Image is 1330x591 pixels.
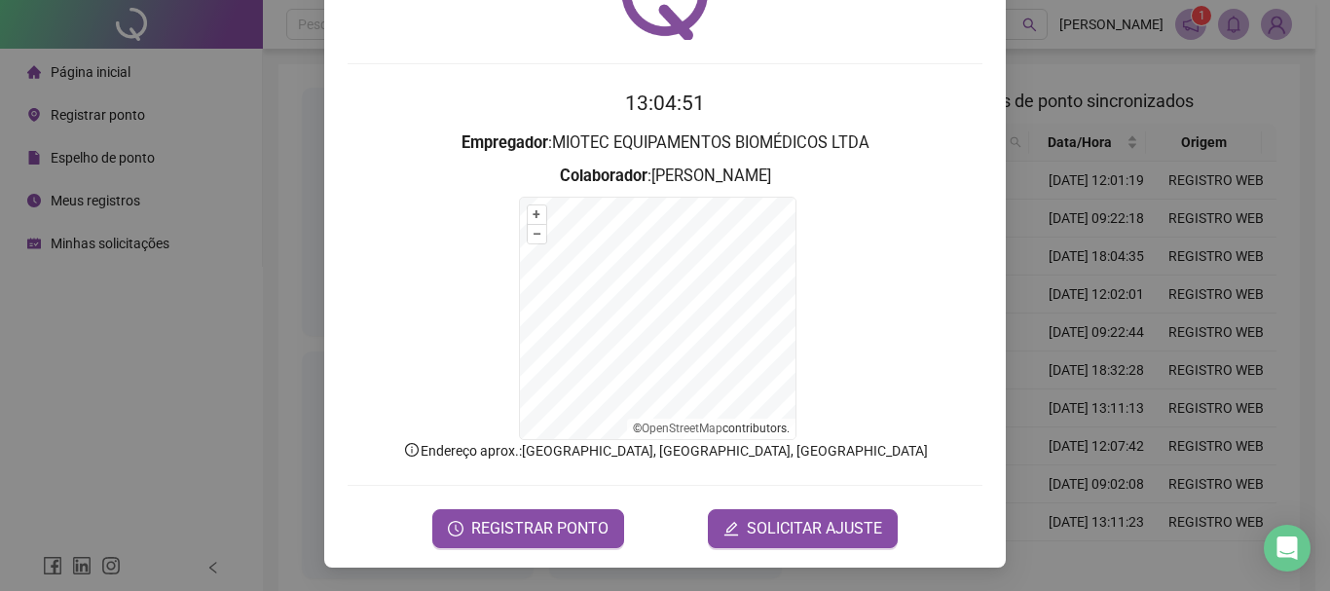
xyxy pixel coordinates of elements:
[642,422,722,435] a: OpenStreetMap
[560,166,647,185] strong: Colaborador
[348,164,982,189] h3: : [PERSON_NAME]
[625,92,705,115] time: 13:04:51
[448,521,463,536] span: clock-circle
[462,133,548,152] strong: Empregador
[708,509,898,548] button: editSOLICITAR AJUSTE
[747,517,882,540] span: SOLICITAR AJUSTE
[471,517,609,540] span: REGISTRAR PONTO
[633,422,790,435] li: © contributors.
[348,130,982,156] h3: : MIOTEC EQUIPAMENTOS BIOMÉDICOS LTDA
[432,509,624,548] button: REGISTRAR PONTO
[528,225,546,243] button: –
[348,440,982,462] p: Endereço aprox. : [GEOGRAPHIC_DATA], [GEOGRAPHIC_DATA], [GEOGRAPHIC_DATA]
[528,205,546,224] button: +
[403,441,421,459] span: info-circle
[1264,525,1311,572] div: Open Intercom Messenger
[723,521,739,536] span: edit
